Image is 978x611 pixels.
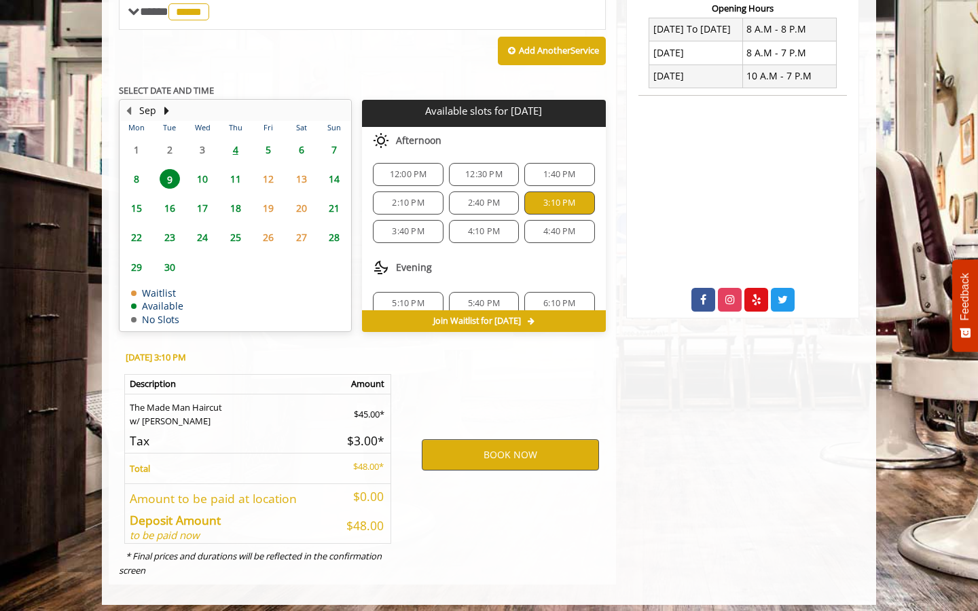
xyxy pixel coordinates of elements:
[120,164,153,193] td: Select day8
[120,193,153,223] td: Select day15
[126,227,147,247] span: 22
[449,292,519,315] div: 5:40 PM
[219,135,251,164] td: Select day4
[742,18,836,41] td: 8 A.M - 8 P.M
[225,169,246,189] span: 11
[285,223,317,252] td: Select day27
[120,121,153,134] th: Mon
[130,528,200,542] i: to be paid now
[123,103,134,118] button: Previous Month
[433,316,521,327] span: Join Waitlist for [DATE]
[125,394,334,428] td: The Made Man Haircut w/ [PERSON_NAME]
[192,169,213,189] span: 10
[120,223,153,252] td: Select day22
[219,121,251,134] th: Thu
[367,105,600,117] p: Available slots for [DATE]
[131,288,183,298] td: Waitlist
[119,84,214,96] b: SELECT DATE AND TIME
[186,193,219,223] td: Select day17
[543,226,575,237] span: 4:40 PM
[351,377,384,390] b: Amount
[126,351,186,363] b: [DATE] 3:10 PM
[252,164,285,193] td: Select day12
[649,64,743,88] td: [DATE]
[219,223,251,252] td: Select day25
[131,314,183,325] td: No Slots
[649,18,743,41] td: [DATE] To [DATE]
[126,257,147,277] span: 29
[468,226,500,237] span: 4:10 PM
[390,169,427,180] span: 12:00 PM
[291,140,312,160] span: 6
[396,135,441,146] span: Afternoon
[543,198,575,208] span: 3:10 PM
[153,121,185,134] th: Tue
[338,460,384,474] p: $48.00*
[318,135,351,164] td: Select day7
[338,434,384,447] h5: $3.00*
[449,191,519,215] div: 2:40 PM
[324,169,344,189] span: 14
[258,227,278,247] span: 26
[324,198,344,218] span: 21
[959,273,971,320] span: Feedback
[130,512,221,528] b: Deposit Amount
[258,198,278,218] span: 19
[258,140,278,160] span: 5
[468,298,500,309] span: 5:40 PM
[153,193,185,223] td: Select day16
[252,223,285,252] td: Select day26
[392,198,424,208] span: 2:10 PM
[153,164,185,193] td: Select day9
[119,550,382,576] i: * Final prices and durations will be reflected in the confirmation screen
[333,394,391,428] td: $45.00*
[373,132,389,149] img: afternoon slots
[291,169,312,189] span: 13
[192,198,213,218] span: 17
[126,169,147,189] span: 8
[373,259,389,276] img: evening slots
[498,37,606,65] button: Add AnotherService
[519,44,599,56] b: Add Another Service
[468,198,500,208] span: 2:40 PM
[160,198,180,218] span: 16
[161,103,172,118] button: Next Month
[291,198,312,218] span: 20
[318,193,351,223] td: Select day21
[324,227,344,247] span: 28
[186,121,219,134] th: Wed
[225,227,246,247] span: 25
[543,298,575,309] span: 6:10 PM
[160,169,180,189] span: 9
[318,121,351,134] th: Sun
[130,462,150,475] b: Total
[742,64,836,88] td: 10 A.M - 7 P.M
[219,164,251,193] td: Select day11
[373,163,443,186] div: 12:00 PM
[120,253,153,282] td: Select day29
[285,164,317,193] td: Select day13
[153,223,185,252] td: Select day23
[338,490,384,503] h5: $0.00
[130,377,176,390] b: Description
[638,3,847,13] h3: Opening Hours
[324,140,344,160] span: 7
[131,301,183,311] td: Available
[318,164,351,193] td: Select day14
[422,439,599,470] button: BOOK NOW
[524,220,594,243] div: 4:40 PM
[160,257,180,277] span: 30
[153,253,185,282] td: Select day30
[186,164,219,193] td: Select day10
[225,198,246,218] span: 18
[258,169,278,189] span: 12
[192,227,213,247] span: 24
[392,298,424,309] span: 5:10 PM
[373,292,443,315] div: 5:10 PM
[524,292,594,315] div: 6:10 PM
[186,223,219,252] td: Select day24
[160,227,180,247] span: 23
[252,121,285,134] th: Fri
[126,198,147,218] span: 15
